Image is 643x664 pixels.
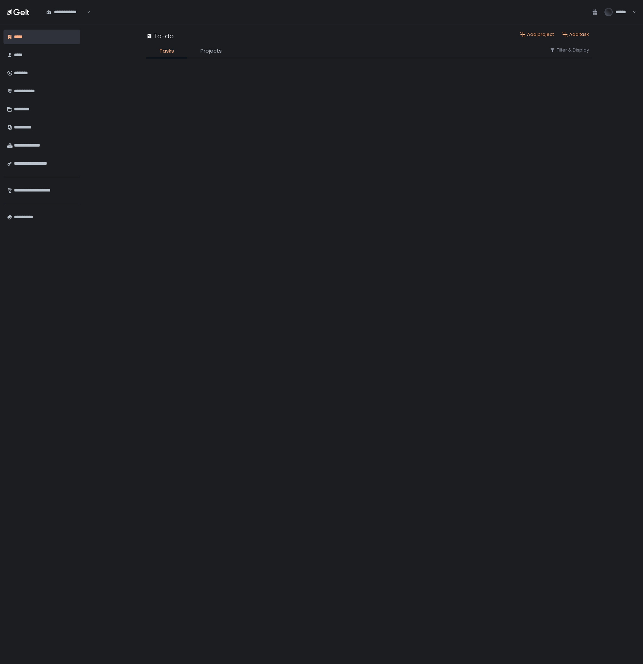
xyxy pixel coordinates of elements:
[201,47,222,55] span: Projects
[159,47,174,55] span: Tasks
[562,31,589,38] button: Add task
[520,31,554,38] button: Add project
[42,5,91,19] div: Search for option
[550,47,589,53] button: Filter & Display
[146,31,174,41] div: To-do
